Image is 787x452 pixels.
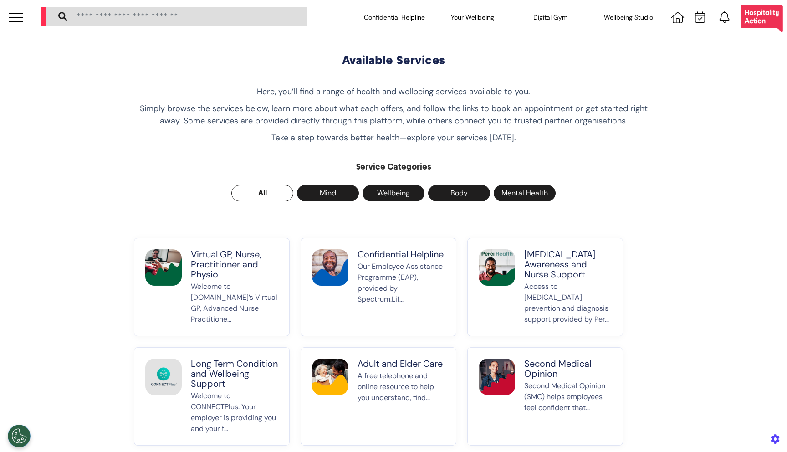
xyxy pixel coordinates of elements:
[301,238,456,336] button: Confidential HelplineConfidential HelplineOur Employee Assistance Programme (EAP), provided by Sp...
[134,132,653,144] p: Take a step towards better health—explore your services [DATE].
[231,185,293,201] button: All
[479,249,515,286] img: Cancer Awareness and Nurse Support
[134,347,290,446] button: Long Term Condition and Wellbeing SupportLong Term Condition and Wellbeing SupportWelcome to CONN...
[191,249,278,279] p: Virtual GP, Nurse, Practitioner and Physio
[145,249,182,286] img: Virtual GP, Nurse, Practitioner and Physio
[356,5,434,30] div: Confidential Helpline
[479,359,515,395] img: Second Medical Opinion
[428,185,490,201] button: Body
[8,425,31,447] button: Open Preferences
[467,347,623,446] button: Second Medical OpinionSecond Medical OpinionSecond Medical Opinion (SMO) helps employees feel con...
[358,370,445,434] p: A free telephone and online resource to help you understand, find...
[590,5,668,30] div: Wellbeing Studio
[524,380,612,434] p: Second Medical Opinion (SMO) helps employees feel confident that...
[358,261,445,325] p: Our Employee Assistance Programme (EAP), provided by Spectrum.Lif...
[494,185,556,201] button: Mental Health
[134,238,290,336] button: Virtual GP, Nurse, Practitioner and PhysioVirtual GP, Nurse, Practitioner and PhysioWelcome to [D...
[134,53,653,67] h1: Available Services
[191,390,278,434] p: Welcome to CONNECTPlus. Your employer is providing you and your f...
[191,281,278,325] p: Welcome to [DOMAIN_NAME]’s Virtual GP, Advanced Nurse Practitione...
[145,359,182,395] img: Long Term Condition and Wellbeing Support
[524,359,612,379] p: Second Medical Opinion
[134,86,653,98] p: Here, you’ll find a range of health and wellbeing services available to you.
[363,185,424,201] button: Wellbeing
[301,347,456,446] button: Adult and Elder CareAdult and Elder CareA free telephone and online resource to help you understa...
[358,249,445,259] p: Confidential Helpline
[434,5,511,30] div: Your Wellbeing
[134,162,653,172] h2: Service Categories
[312,249,348,286] img: Confidential Helpline
[191,359,278,389] p: Long Term Condition and Wellbeing Support
[467,238,623,336] button: Cancer Awareness and Nurse Support[MEDICAL_DATA] Awareness and Nurse SupportAccess to [MEDICAL_DA...
[134,103,653,127] p: Simply browse the services below, learn more about what each offers, and follow the links to book...
[312,359,348,395] img: Adult and Elder Care
[358,359,445,369] p: Adult and Elder Care
[297,185,359,201] button: Mind
[511,5,589,30] div: Digital Gym
[524,249,612,279] p: [MEDICAL_DATA] Awareness and Nurse Support
[524,281,612,325] p: Access to [MEDICAL_DATA] prevention and diagnosis support provided by Per...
